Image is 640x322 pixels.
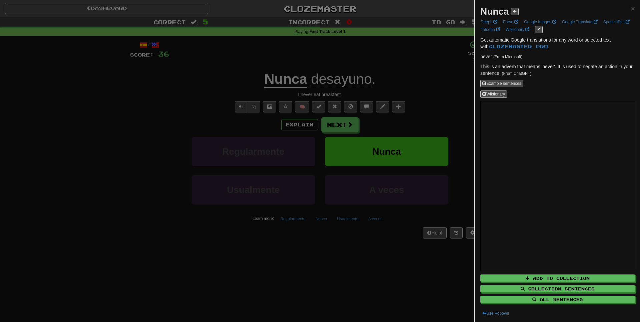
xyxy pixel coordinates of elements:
a: DeepL [479,18,499,26]
p: never [480,53,635,60]
a: Wiktionary [504,26,531,33]
span: × [631,5,635,12]
a: Google Translate [560,18,600,26]
a: Tatoeba [479,26,502,33]
button: Wiktionary [480,90,507,98]
button: Use Popover [480,310,511,317]
p: This is an adverb that means 'never'. It is used to negate an action in your sentence. [480,63,635,77]
small: (From ChatGPT) [502,71,532,76]
button: Add to Collection [480,274,635,282]
button: Example sentences [480,80,523,87]
button: All Sentences [480,296,635,303]
button: Close [631,5,635,12]
p: Get automatic Google translations for any word or selected text with . [480,37,635,50]
a: SpanishDict [601,18,632,26]
a: Clozemaster Pro [489,44,548,49]
a: Forvo [501,18,520,26]
small: (From Microsoft) [493,55,522,59]
button: edit links [535,26,543,33]
button: Collection Sentences [480,285,635,292]
strong: Nunca [480,6,509,17]
a: Google Images [522,18,558,26]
